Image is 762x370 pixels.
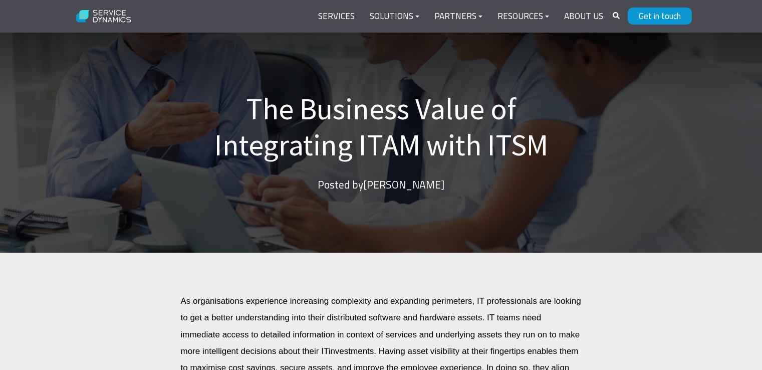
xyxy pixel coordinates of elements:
a: Solutions [362,5,427,29]
span: The Business Value of Integrating ITAM with ITSM [214,90,548,163]
p: Posted by [206,175,557,195]
div: Navigation Menu [311,5,611,29]
span: As organisations experience increasing complexity and expanding perimeters, IT professionals are ... [181,296,581,356]
a: About Us [557,5,611,29]
a: Get in touch [628,8,692,25]
a: Partners [427,5,490,29]
img: Service Dynamics Logo - White [71,4,137,30]
a: Services [311,5,362,29]
a: [PERSON_NAME] [363,176,444,193]
a: Resources [490,5,557,29]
